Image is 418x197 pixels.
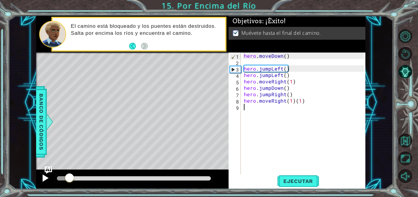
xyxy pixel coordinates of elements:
[36,90,46,154] span: Banco de códigos
[233,17,286,25] span: Objetivos
[233,30,239,35] img: Check mark for checkbox
[230,53,241,60] div: 1
[71,23,221,36] p: El camino está bloqueado y los puentes están destruidos. Salta por encima los ríos y encuentra el...
[45,166,52,174] button: Ask AI
[230,105,241,111] div: 9
[399,132,418,149] a: Volver al mapa
[398,134,412,148] button: Volver al mapa
[129,43,141,49] button: Back
[230,92,241,98] div: 7
[398,29,412,43] button: Opciones de nivel
[39,173,51,185] button: Ctrl + P: Pause
[230,73,241,79] div: 4
[262,17,286,25] span: : ¡Éxito!
[398,151,412,165] button: Maximizar navegador
[230,79,241,86] div: 5
[398,169,412,183] button: Sonido encendido
[230,66,241,73] div: 3
[230,86,241,92] div: 6
[398,65,412,78] button: Pista IA
[277,174,319,188] button: Shift+Enter: Ejecutar el código.
[230,60,241,66] div: 2
[141,43,148,49] button: Next
[241,30,321,36] p: Muévete hasta el final del camino.
[230,98,241,105] div: 8
[277,178,319,184] span: Ejecutar
[398,47,412,61] button: Reiniciar nivel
